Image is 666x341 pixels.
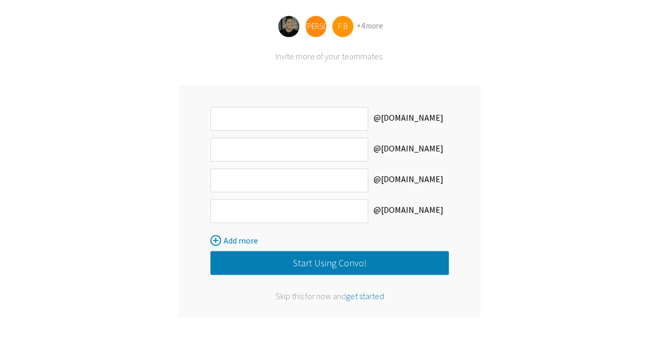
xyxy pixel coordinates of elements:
label: @[DOMAIN_NAME] [368,199,449,223]
button: Start Using Convo! [210,251,449,275]
img: Tina Esteves [278,16,299,37]
label: @[DOMAIN_NAME] [368,138,449,161]
span: Add more [224,235,258,246]
div: F B [332,16,353,37]
label: @[DOMAIN_NAME] [368,168,449,192]
a: +4 more [357,21,383,31]
span: get started [346,291,384,301]
div: Skip this for now and [210,291,449,301]
div: Invite more of your teammates. [179,51,481,61]
label: @[DOMAIN_NAME] [368,107,449,131]
div: [PERSON_NAME] [305,16,326,37]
